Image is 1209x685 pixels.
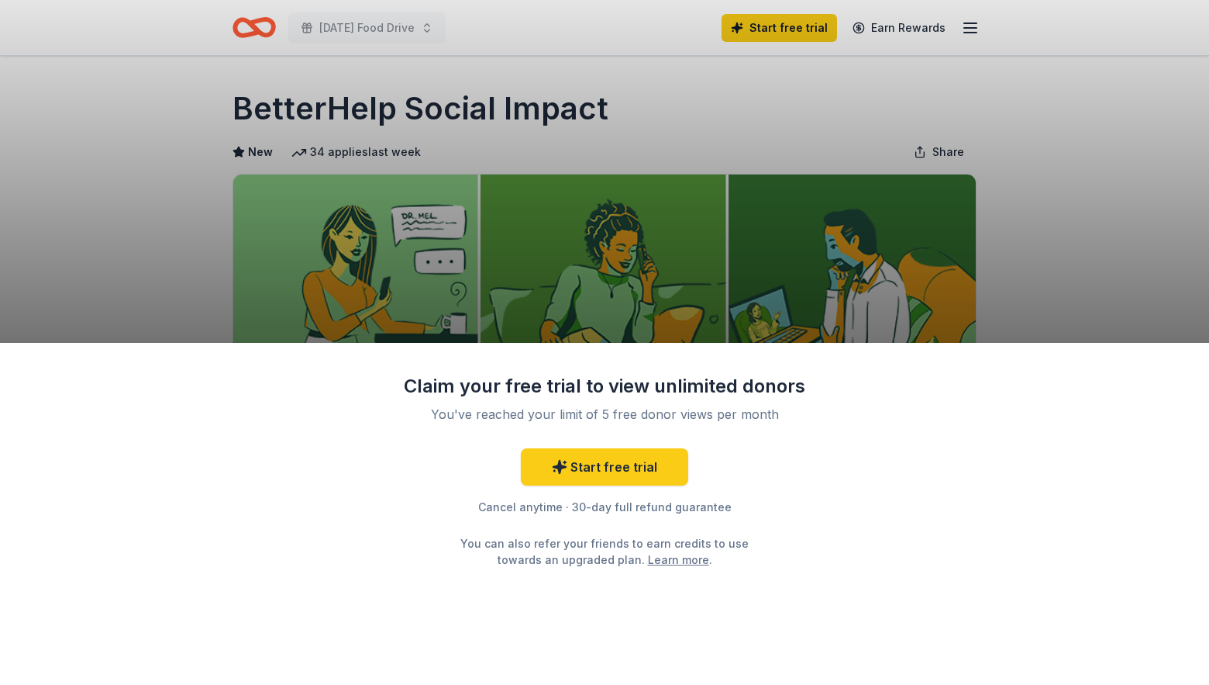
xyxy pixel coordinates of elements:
a: Start free trial [521,448,688,486]
div: You can also refer your friends to earn credits to use towards an upgraded plan. . [446,535,763,568]
div: You've reached your limit of 5 free donor views per month [422,405,787,424]
div: Cancel anytime · 30-day full refund guarantee [403,498,806,517]
a: Learn more [648,552,709,568]
div: Claim your free trial to view unlimited donors [403,374,806,399]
